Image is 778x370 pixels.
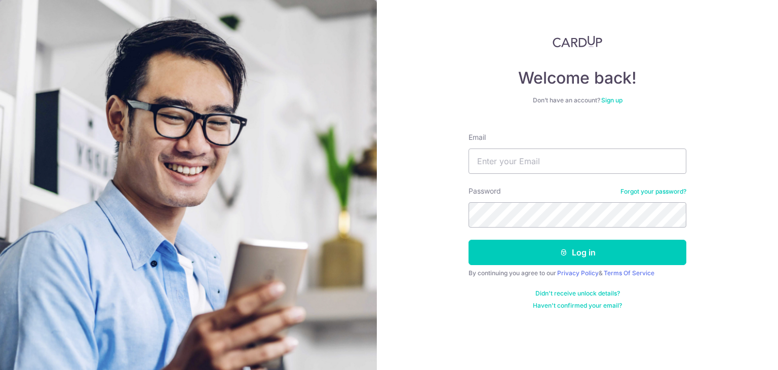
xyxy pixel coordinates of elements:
[535,289,620,298] a: Didn't receive unlock details?
[620,188,686,196] a: Forgot your password?
[533,302,622,310] a: Haven't confirmed your email?
[469,186,501,196] label: Password
[469,68,686,88] h4: Welcome back!
[469,149,686,174] input: Enter your Email
[469,96,686,104] div: Don’t have an account?
[469,269,686,277] div: By continuing you agree to our &
[469,240,686,265] button: Log in
[601,96,623,104] a: Sign up
[469,132,486,142] label: Email
[553,35,602,48] img: CardUp Logo
[604,269,654,277] a: Terms Of Service
[557,269,599,277] a: Privacy Policy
